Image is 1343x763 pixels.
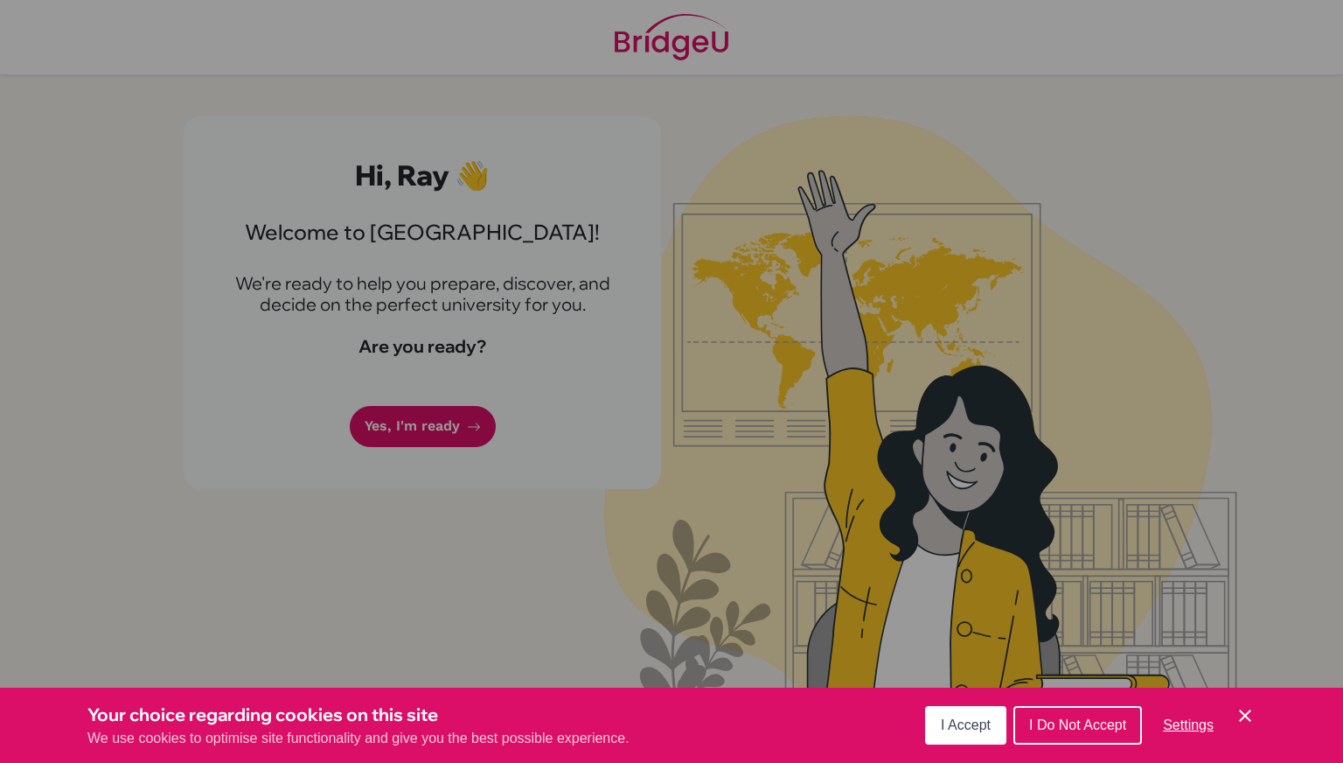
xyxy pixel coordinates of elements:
span: I Do Not Accept [1029,717,1126,732]
button: I Do Not Accept [1013,706,1142,745]
span: I Accept [941,717,991,732]
span: Settings [1163,717,1214,732]
button: I Accept [925,706,1006,745]
h3: Your choice regarding cookies on this site [87,702,630,728]
p: We use cookies to optimise site functionality and give you the best possible experience. [87,728,630,749]
button: Settings [1149,708,1228,743]
button: Save and close [1235,705,1256,726]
